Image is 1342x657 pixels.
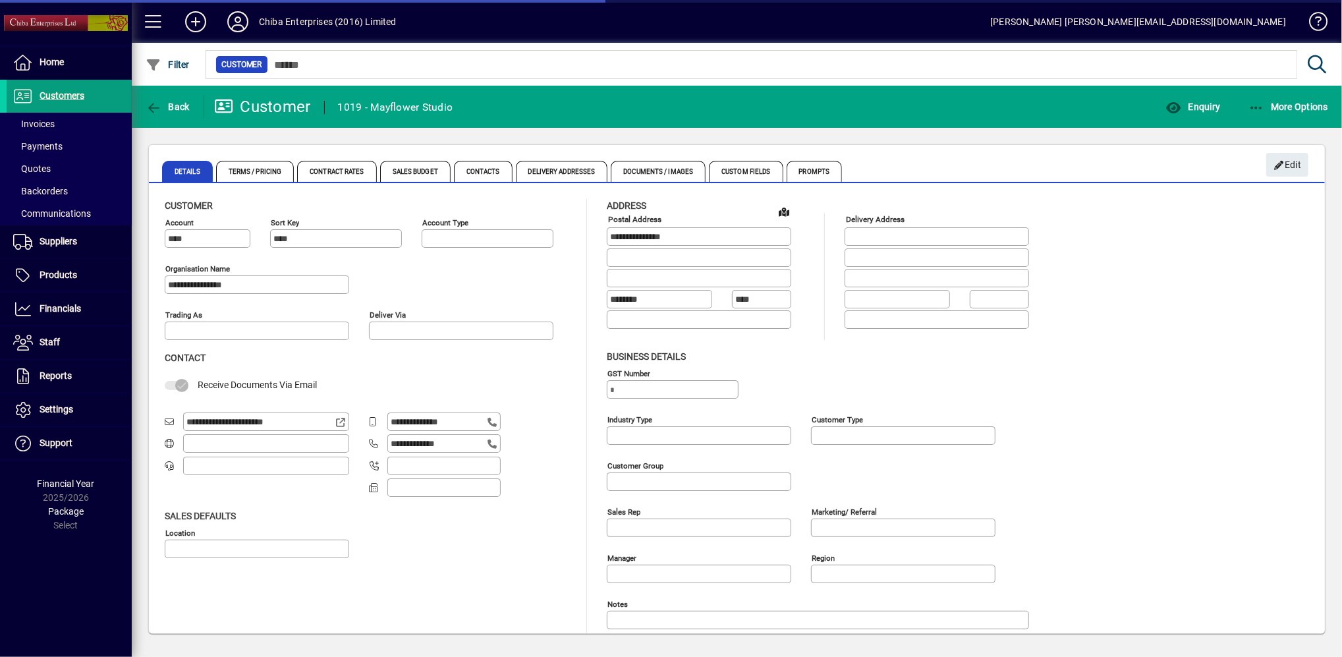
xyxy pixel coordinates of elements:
mat-label: Customer group [607,461,663,470]
a: Backorders [7,180,132,202]
a: Staff [7,326,132,359]
span: Sales defaults [165,511,236,521]
span: Documents / Images [611,161,706,182]
span: Financials [40,303,81,314]
mat-label: Sort key [271,218,299,227]
span: Business details [607,351,686,362]
span: Receive Documents Via Email [198,380,317,390]
span: Support [40,438,72,448]
div: 1019 - Mayflower Studio [338,97,453,118]
a: Home [7,46,132,79]
button: Enquiry [1162,95,1223,119]
span: Home [40,57,64,67]
span: Custom Fields [709,161,783,182]
mat-label: Marketing/ Referral [812,507,877,516]
button: Profile [217,10,259,34]
a: Payments [7,135,132,157]
span: Address [607,200,646,211]
span: More Options [1248,101,1329,112]
span: Customer [165,200,213,211]
span: Contact [165,353,206,363]
span: Terms / Pricing [216,161,294,182]
mat-label: Organisation name [165,264,230,273]
div: [PERSON_NAME] [PERSON_NAME][EMAIL_ADDRESS][DOMAIN_NAME] [990,11,1286,32]
span: Prompts [787,161,843,182]
mat-label: Account Type [422,218,468,227]
mat-label: Notes [607,599,628,608]
span: Customer [221,58,262,71]
span: Delivery Addresses [516,161,608,182]
span: Back [146,101,190,112]
span: Communications [13,208,91,219]
span: Payments [13,141,63,152]
mat-label: Region [812,553,835,562]
button: Filter [142,53,193,76]
span: Backorders [13,186,68,196]
span: Edit [1273,154,1302,176]
span: Customers [40,90,84,101]
span: Reports [40,370,72,381]
a: Knowledge Base [1299,3,1326,45]
mat-label: Customer type [812,414,863,424]
mat-label: GST Number [607,368,650,378]
mat-label: Trading as [165,310,202,320]
span: Quotes [13,163,51,174]
a: Support [7,427,132,460]
span: Financial Year [38,478,95,489]
span: Products [40,270,77,280]
span: Contract Rates [297,161,376,182]
mat-label: Account [165,218,194,227]
app-page-header-button: Back [132,95,204,119]
span: Settings [40,404,73,414]
span: Staff [40,337,60,347]
span: Filter [146,59,190,70]
mat-label: Sales rep [607,507,640,516]
mat-label: Deliver via [370,310,406,320]
span: Details [162,161,213,182]
div: Chiba Enterprises (2016) Limited [259,11,397,32]
span: Enquiry [1165,101,1220,112]
a: Financials [7,293,132,326]
mat-label: Manager [607,553,636,562]
a: Invoices [7,113,132,135]
a: Suppliers [7,225,132,258]
a: Reports [7,360,132,393]
button: Add [175,10,217,34]
button: Back [142,95,193,119]
a: Products [7,259,132,292]
span: Contacts [454,161,513,182]
a: View on map [773,201,795,222]
mat-label: Location [165,528,195,537]
span: Suppliers [40,236,77,246]
span: Package [48,506,84,517]
button: More Options [1245,95,1332,119]
span: Sales Budget [380,161,451,182]
span: Invoices [13,119,55,129]
a: Settings [7,393,132,426]
a: Communications [7,202,132,225]
div: Customer [214,96,311,117]
button: Edit [1266,153,1308,177]
mat-label: Industry type [607,414,652,424]
a: Quotes [7,157,132,180]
